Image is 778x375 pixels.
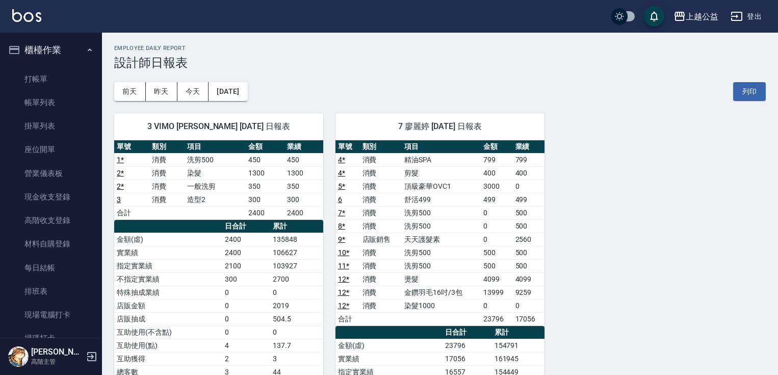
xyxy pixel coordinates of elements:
[669,6,722,27] button: 上越公益
[481,233,512,246] td: 0
[222,286,270,299] td: 0
[4,185,98,209] a: 現金收支登錄
[513,206,544,219] td: 500
[360,259,402,272] td: 消費
[270,233,323,246] td: 135848
[270,352,323,365] td: 3
[481,299,512,312] td: 0
[4,232,98,256] a: 材料自購登錄
[481,312,512,326] td: 23796
[185,180,246,193] td: 一般洗剪
[4,37,98,63] button: 櫃檯作業
[246,206,284,219] td: 2400
[335,339,443,352] td: 金額(虛)
[686,10,718,23] div: 上越公益
[222,272,270,286] td: 300
[513,153,544,166] td: 799
[4,303,98,327] a: 現場電腦打卡
[402,206,481,219] td: 洗剪500
[8,346,29,367] img: Person
[513,140,544,154] th: 業績
[222,312,270,326] td: 0
[402,140,481,154] th: 項目
[246,140,284,154] th: 金額
[270,299,323,312] td: 2019
[481,193,512,206] td: 499
[222,326,270,339] td: 0
[270,272,323,286] td: 2700
[185,193,246,206] td: 造型2
[284,180,323,193] td: 350
[513,193,544,206] td: 499
[246,153,284,166] td: 450
[402,246,481,259] td: 洗剪500
[246,166,284,180] td: 1300
[513,312,544,326] td: 17056
[126,121,311,132] span: 3 VIMO [PERSON_NAME] [DATE] 日報表
[185,153,246,166] td: 洗剪500
[481,219,512,233] td: 0
[481,206,512,219] td: 0
[12,9,41,22] img: Logo
[360,233,402,246] td: 店販銷售
[222,339,270,352] td: 4
[270,312,323,326] td: 504.5
[177,82,209,101] button: 今天
[513,180,544,193] td: 0
[360,153,402,166] td: 消費
[360,299,402,312] td: 消費
[513,219,544,233] td: 500
[360,246,402,259] td: 消費
[4,280,98,303] a: 排班表
[348,121,532,132] span: 7 廖麗婷 [DATE] 日報表
[360,166,402,180] td: 消費
[222,220,270,233] th: 日合計
[4,327,98,350] a: 掃碼打卡
[481,166,512,180] td: 400
[492,339,544,352] td: 154791
[402,259,481,272] td: 洗剪500
[114,259,222,272] td: 指定實業績
[185,140,246,154] th: 項目
[114,206,149,219] td: 合計
[117,195,121,204] a: 3
[644,6,664,27] button: save
[360,140,402,154] th: 類別
[481,153,512,166] td: 799
[402,153,481,166] td: 精油SPA
[270,259,323,272] td: 103927
[4,114,98,138] a: 掛單列表
[149,180,185,193] td: 消費
[360,286,402,299] td: 消費
[733,82,766,101] button: 列印
[114,82,146,101] button: 前天
[149,140,185,154] th: 類別
[513,299,544,312] td: 0
[284,206,323,219] td: 2400
[727,7,766,26] button: 登出
[360,272,402,286] td: 消費
[270,286,323,299] td: 0
[114,233,222,246] td: 金額(虛)
[31,347,83,357] h5: [PERSON_NAME]
[114,140,323,220] table: a dense table
[402,193,481,206] td: 舒活499
[114,45,766,52] h2: Employee Daily Report
[114,246,222,259] td: 實業績
[146,82,177,101] button: 昨天
[513,286,544,299] td: 9259
[149,193,185,206] td: 消費
[270,246,323,259] td: 106627
[114,339,222,352] td: 互助使用(點)
[284,140,323,154] th: 業績
[4,256,98,280] a: 每日結帳
[481,140,512,154] th: 金額
[4,67,98,91] a: 打帳單
[149,153,185,166] td: 消費
[360,180,402,193] td: 消費
[114,56,766,70] h3: 設計師日報表
[360,193,402,206] td: 消費
[114,299,222,312] td: 店販金額
[222,299,270,312] td: 0
[114,140,149,154] th: 單號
